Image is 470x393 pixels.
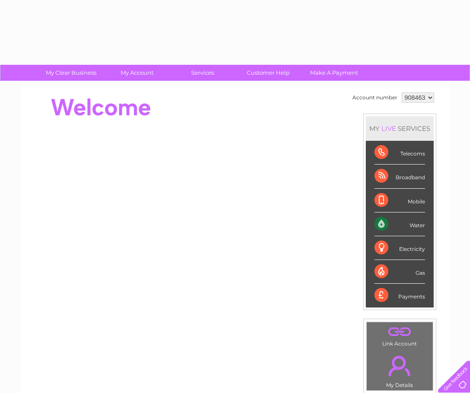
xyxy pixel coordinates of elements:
div: Water [374,212,425,236]
a: Services [167,65,238,81]
a: Customer Help [233,65,304,81]
div: Mobile [374,189,425,212]
div: Payments [374,284,425,307]
div: Electricity [374,236,425,260]
div: MY SERVICES [366,116,434,141]
div: Gas [374,260,425,284]
a: . [369,351,431,381]
div: Telecoms [374,141,425,165]
a: My Clear Business [35,65,107,81]
td: Link Account [366,322,433,349]
a: My Account [101,65,173,81]
div: LIVE [380,124,398,133]
div: Broadband [374,165,425,188]
a: Make A Payment [298,65,370,81]
td: Account number [350,90,400,105]
td: My Details [366,349,433,391]
a: . [369,324,431,339]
